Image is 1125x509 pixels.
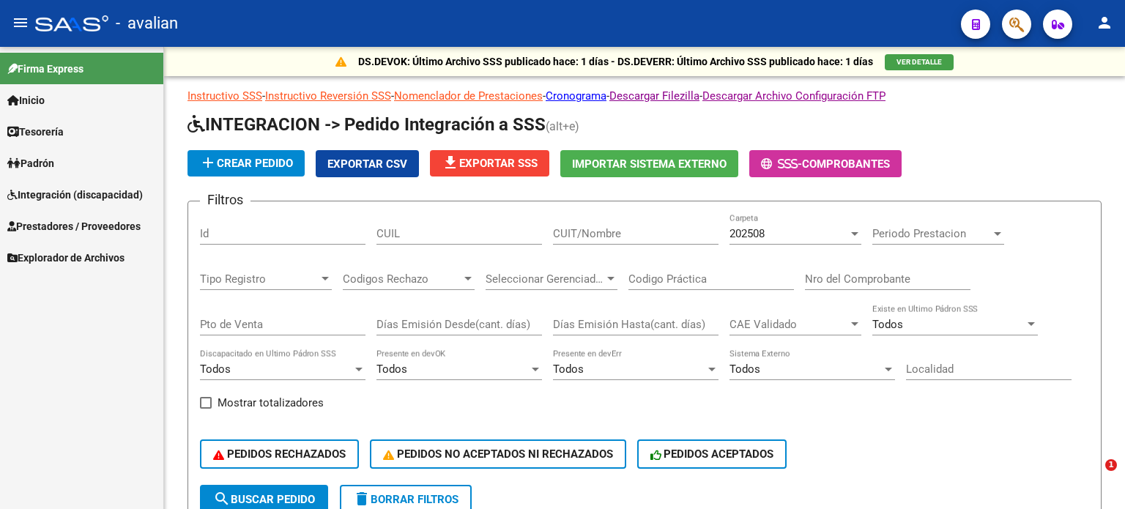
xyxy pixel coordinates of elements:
[353,493,458,506] span: Borrar Filtros
[546,119,579,133] span: (alt+e)
[265,89,391,103] a: Instructivo Reversión SSS
[358,53,873,70] p: DS.DEVOK: Último Archivo SSS publicado hace: 1 días - DS.DEVERR: Último Archivo SSS publicado hac...
[187,114,546,135] span: INTEGRACION -> Pedido Integración a SSS
[702,89,885,103] a: Descargar Archivo Configuración FTP
[200,363,231,376] span: Todos
[7,61,83,77] span: Firma Express
[187,89,262,103] a: Instructivo SSS
[200,439,359,469] button: PEDIDOS RECHAZADOS
[1096,14,1113,31] mat-icon: person
[1075,459,1110,494] iframe: Intercom live chat
[430,150,549,177] button: Exportar SSS
[749,150,902,177] button: -Comprobantes
[729,227,765,240] span: 202508
[609,89,699,103] a: Descargar Filezilla
[200,272,319,286] span: Tipo Registro
[442,154,459,171] mat-icon: file_download
[370,439,626,469] button: PEDIDOS NO ACEPTADOS NI RECHAZADOS
[546,89,606,103] a: Cronograma
[327,157,407,171] span: Exportar CSV
[885,54,954,70] button: VER DETALLE
[187,150,305,177] button: Crear Pedido
[213,490,231,508] mat-icon: search
[486,272,604,286] span: Seleccionar Gerenciador
[343,272,461,286] span: Codigos Rechazo
[761,157,802,171] span: -
[187,88,1102,104] p: - - - - -
[353,490,371,508] mat-icon: delete
[199,157,293,170] span: Crear Pedido
[200,190,250,210] h3: Filtros
[802,157,890,171] span: Comprobantes
[199,154,217,171] mat-icon: add
[12,14,29,31] mat-icon: menu
[7,218,141,234] span: Prestadores / Proveedores
[213,493,315,506] span: Buscar Pedido
[7,187,143,203] span: Integración (discapacidad)
[383,447,613,461] span: PEDIDOS NO ACEPTADOS NI RECHAZADOS
[872,227,991,240] span: Periodo Prestacion
[442,157,538,170] span: Exportar SSS
[218,394,324,412] span: Mostrar totalizadores
[116,7,178,40] span: - avalian
[729,318,848,331] span: CAE Validado
[7,124,64,140] span: Tesorería
[316,150,419,177] button: Exportar CSV
[560,150,738,177] button: Importar Sistema Externo
[553,363,584,376] span: Todos
[637,439,787,469] button: PEDIDOS ACEPTADOS
[896,58,942,66] span: VER DETALLE
[376,363,407,376] span: Todos
[872,318,903,331] span: Todos
[7,92,45,108] span: Inicio
[1105,459,1117,471] span: 1
[7,155,54,171] span: Padrón
[213,447,346,461] span: PEDIDOS RECHAZADOS
[650,447,774,461] span: PEDIDOS ACEPTADOS
[572,157,727,171] span: Importar Sistema Externo
[394,89,543,103] a: Nomenclador de Prestaciones
[729,363,760,376] span: Todos
[7,250,125,266] span: Explorador de Archivos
